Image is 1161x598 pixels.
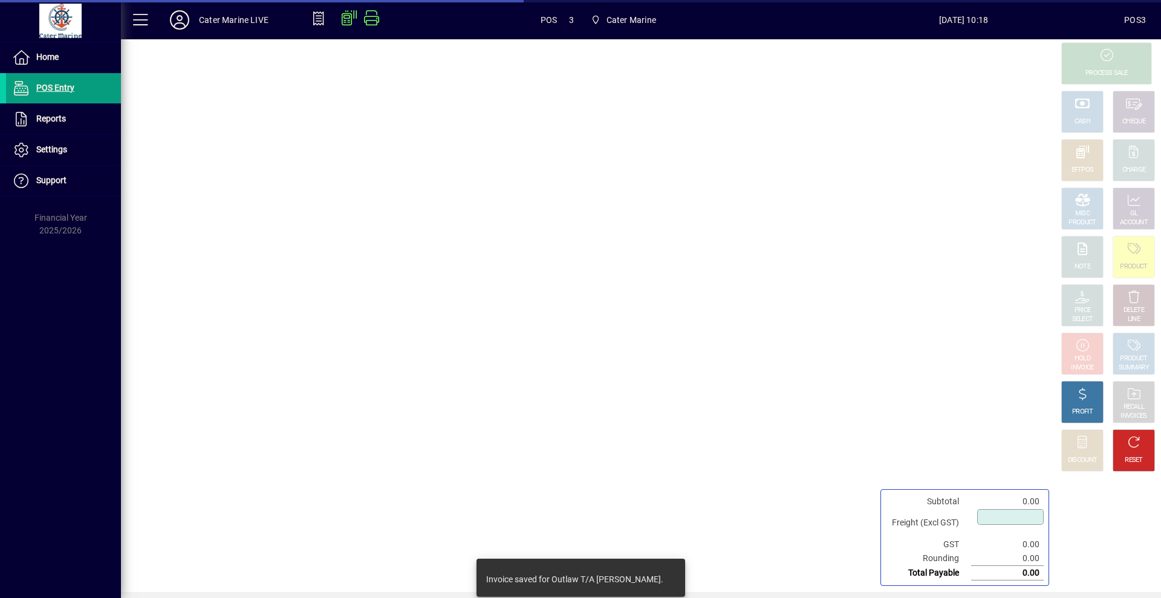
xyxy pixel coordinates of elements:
div: PROFIT [1072,408,1093,417]
span: Home [36,52,59,62]
div: INVOICES [1120,412,1146,421]
span: [DATE] 10:18 [803,10,1124,30]
a: Home [6,42,121,73]
div: Invoice saved for Outlaw T/A [PERSON_NAME]. [486,573,663,585]
div: ACCOUNT [1120,218,1148,227]
td: GST [886,538,971,551]
div: Cater Marine LIVE [199,10,268,30]
div: PRICE [1075,306,1091,315]
div: NOTE [1075,262,1090,271]
td: 0.00 [971,566,1044,580]
div: SELECT [1072,315,1093,324]
div: CASH [1075,117,1090,126]
div: RESET [1125,456,1143,465]
div: SUMMARY [1119,363,1149,372]
a: Support [6,166,121,196]
span: Settings [36,145,67,154]
div: HOLD [1075,354,1090,363]
td: 0.00 [971,495,1044,509]
div: POS3 [1124,10,1146,30]
div: INVOICE [1071,363,1093,372]
div: DELETE [1124,306,1144,315]
div: LINE [1128,315,1140,324]
div: GL [1130,209,1138,218]
div: MISC [1075,209,1090,218]
td: Total Payable [886,566,971,580]
span: Cater Marine [607,10,656,30]
div: PRODUCT [1120,354,1147,363]
span: Cater Marine [586,9,661,31]
div: DISCOUNT [1068,456,1097,465]
span: 3 [569,10,574,30]
span: Support [36,175,67,185]
span: Reports [36,114,66,123]
div: CHARGE [1122,166,1146,175]
span: POS Entry [36,83,74,93]
a: Reports [6,104,121,134]
td: Freight (Excl GST) [886,509,971,538]
div: CHEQUE [1122,117,1145,126]
div: RECALL [1124,403,1145,412]
td: 0.00 [971,538,1044,551]
td: Subtotal [886,495,971,509]
button: Profile [160,9,199,31]
div: PRODUCT [1068,218,1096,227]
span: POS [541,10,558,30]
td: Rounding [886,551,971,566]
div: PRODUCT [1120,262,1147,271]
a: Settings [6,135,121,165]
td: 0.00 [971,551,1044,566]
div: EFTPOS [1072,166,1094,175]
div: PROCESS SALE [1085,69,1128,78]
